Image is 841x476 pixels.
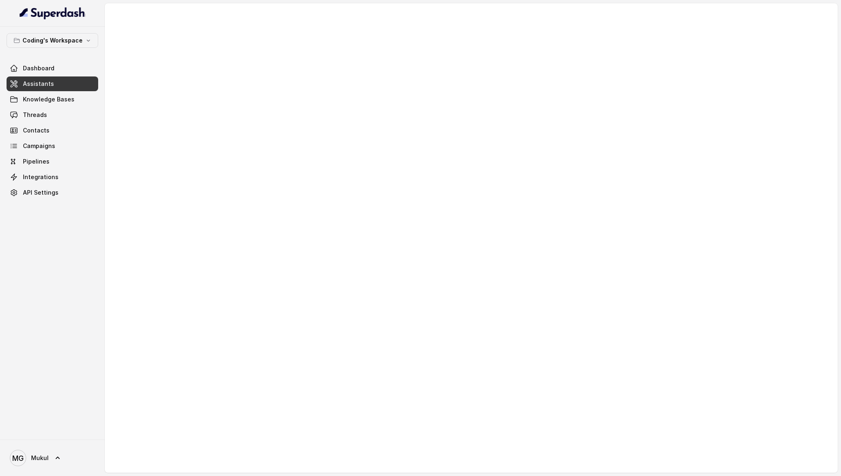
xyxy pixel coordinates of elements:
span: Dashboard [23,64,54,72]
span: Assistants [23,80,54,88]
span: Threads [23,111,47,119]
text: MG [12,454,24,463]
span: Mukul [31,454,49,462]
a: Mukul [7,447,98,469]
button: Coding's Workspace [7,33,98,48]
a: Dashboard [7,61,98,76]
span: API Settings [23,189,58,197]
img: light.svg [20,7,85,20]
span: Pipelines [23,157,49,166]
a: Contacts [7,123,98,138]
a: Threads [7,108,98,122]
span: Knowledge Bases [23,95,74,103]
span: Contacts [23,126,49,135]
span: Integrations [23,173,58,181]
span: Campaigns [23,142,55,150]
a: Integrations [7,170,98,184]
a: API Settings [7,185,98,200]
a: Pipelines [7,154,98,169]
a: Campaigns [7,139,98,153]
p: Coding's Workspace [22,36,83,45]
a: Knowledge Bases [7,92,98,107]
a: Assistants [7,76,98,91]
